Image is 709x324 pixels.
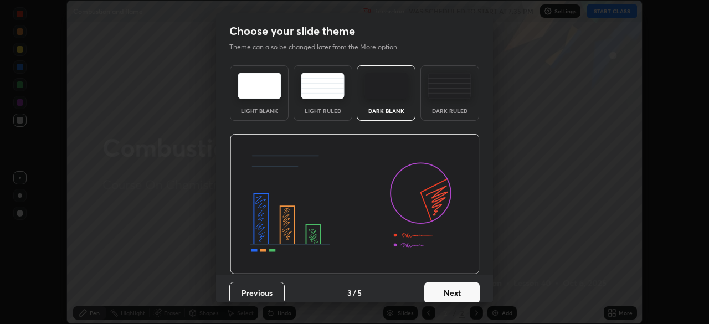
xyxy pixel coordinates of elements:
div: Dark Ruled [428,108,472,114]
div: Light Ruled [301,108,345,114]
p: Theme can also be changed later from the More option [229,42,409,52]
img: darkRuledTheme.de295e13.svg [428,73,471,99]
img: lightRuledTheme.5fabf969.svg [301,73,345,99]
h4: 3 [347,287,352,299]
img: darkThemeBanner.d06ce4a2.svg [230,134,480,275]
img: darkTheme.f0cc69e5.svg [364,73,408,99]
img: lightTheme.e5ed3b09.svg [238,73,281,99]
div: Light Blank [237,108,281,114]
button: Previous [229,282,285,304]
h2: Choose your slide theme [229,24,355,38]
h4: / [353,287,356,299]
h4: 5 [357,287,362,299]
button: Next [424,282,480,304]
div: Dark Blank [364,108,408,114]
